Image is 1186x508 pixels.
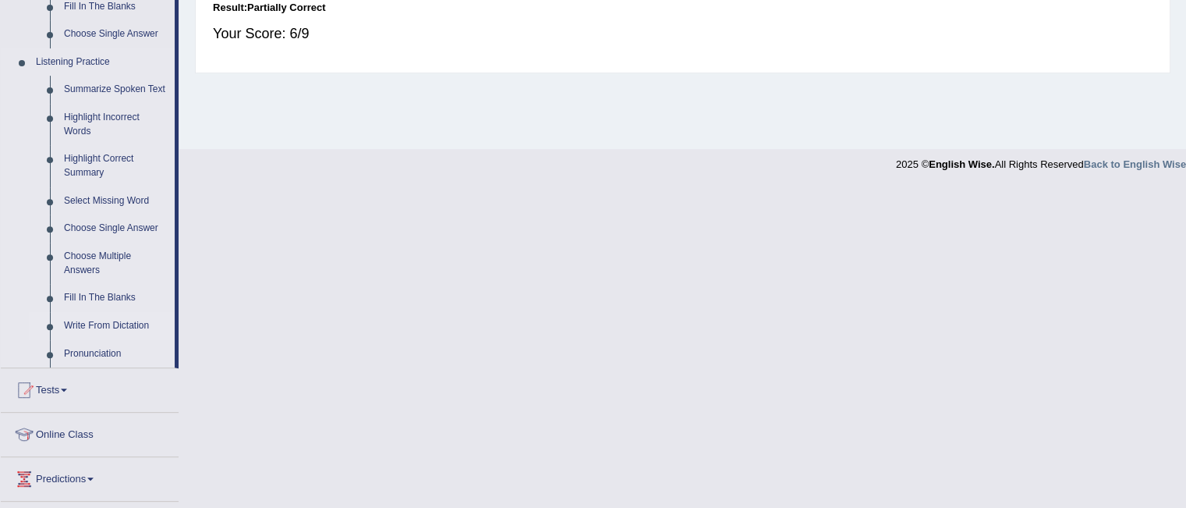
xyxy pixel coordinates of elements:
a: Choose Single Answer [57,20,175,48]
a: Write From Dictation [57,312,175,340]
a: Highlight Correct Summary [57,145,175,187]
a: Online Class [1,413,179,452]
a: Choose Single Answer [57,215,175,243]
a: Choose Multiple Answers [57,243,175,284]
a: Pronunciation [57,340,175,368]
a: Summarize Spoken Text [57,76,175,104]
a: Tests [1,368,179,407]
div: 2025 © All Rights Reserved [896,149,1186,172]
a: Select Missing Word [57,187,175,215]
strong: English Wise. [929,158,994,170]
div: Your Score: 6/9 [213,15,1152,52]
a: Fill In The Blanks [57,284,175,312]
a: Listening Practice [29,48,175,76]
a: Highlight Incorrect Words [57,104,175,145]
a: Back to English Wise [1084,158,1186,170]
a: Predictions [1,457,179,496]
